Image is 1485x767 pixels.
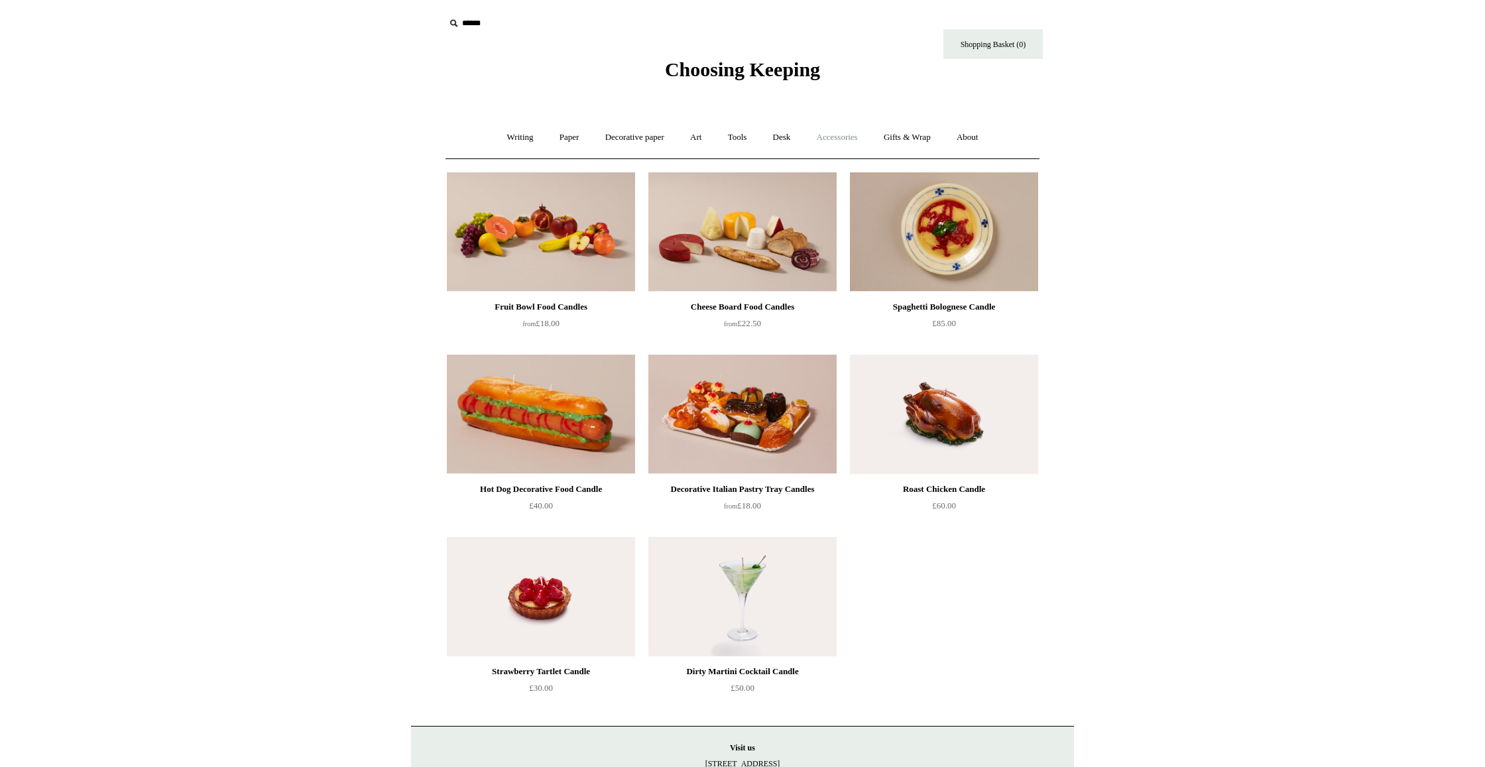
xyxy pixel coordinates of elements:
[724,501,761,510] span: £18.00
[648,172,837,292] img: Cheese Board Food Candles
[724,318,761,328] span: £22.50
[665,69,820,78] a: Choosing Keeping
[529,501,553,510] span: £40.00
[850,355,1038,474] a: Roast Chicken Candle Roast Chicken Candle
[648,481,837,536] a: Decorative Italian Pastry Tray Candles from£18.00
[665,58,820,80] span: Choosing Keeping
[853,481,1035,497] div: Roast Chicken Candle
[943,29,1043,59] a: Shopping Basket (0)
[716,120,759,155] a: Tools
[529,683,553,693] span: £30.00
[447,664,635,718] a: Strawberry Tartlet Candle £30.00
[522,318,560,328] span: £18.00
[724,502,737,510] span: from
[447,172,635,292] img: Fruit Bowl Food Candles
[850,172,1038,292] img: Spaghetti Bolognese Candle
[447,299,635,353] a: Fruit Bowl Food Candles from£18.00
[730,743,755,752] strong: Visit us
[678,120,713,155] a: Art
[652,664,833,679] div: Dirty Martini Cocktail Candle
[450,299,632,315] div: Fruit Bowl Food Candles
[447,355,635,474] img: Hot Dog Decorative Food Candle
[648,537,837,656] a: Dirty Martini Cocktail Candle Dirty Martini Cocktail Candle
[648,537,837,656] img: Dirty Martini Cocktail Candle
[593,120,676,155] a: Decorative paper
[447,481,635,536] a: Hot Dog Decorative Food Candle £40.00
[853,299,1035,315] div: Spaghetti Bolognese Candle
[652,481,833,497] div: Decorative Italian Pastry Tray Candles
[932,501,956,510] span: £60.00
[652,299,833,315] div: Cheese Board Food Candles
[648,299,837,353] a: Cheese Board Food Candles from£22.50
[648,664,837,718] a: Dirty Martini Cocktail Candle £50.00
[648,355,837,474] a: Decorative Italian Pastry Tray Candles Decorative Italian Pastry Tray Candles
[724,320,737,327] span: from
[872,120,943,155] a: Gifts & Wrap
[648,172,837,292] a: Cheese Board Food Candles Cheese Board Food Candles
[850,172,1038,292] a: Spaghetti Bolognese Candle Spaghetti Bolognese Candle
[447,355,635,474] a: Hot Dog Decorative Food Candle Hot Dog Decorative Food Candle
[850,481,1038,536] a: Roast Chicken Candle £60.00
[761,120,803,155] a: Desk
[447,537,635,656] a: Strawberry Tartlet Candle Strawberry Tartlet Candle
[648,355,837,474] img: Decorative Italian Pastry Tray Candles
[522,320,536,327] span: from
[548,120,591,155] a: Paper
[932,318,956,328] span: £85.00
[450,481,632,497] div: Hot Dog Decorative Food Candle
[945,120,990,155] a: About
[450,664,632,679] div: Strawberry Tartlet Candle
[731,683,754,693] span: £50.00
[447,537,635,656] img: Strawberry Tartlet Candle
[447,172,635,292] a: Fruit Bowl Food Candles Fruit Bowl Food Candles
[850,355,1038,474] img: Roast Chicken Candle
[495,120,546,155] a: Writing
[805,120,870,155] a: Accessories
[850,299,1038,353] a: Spaghetti Bolognese Candle £85.00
